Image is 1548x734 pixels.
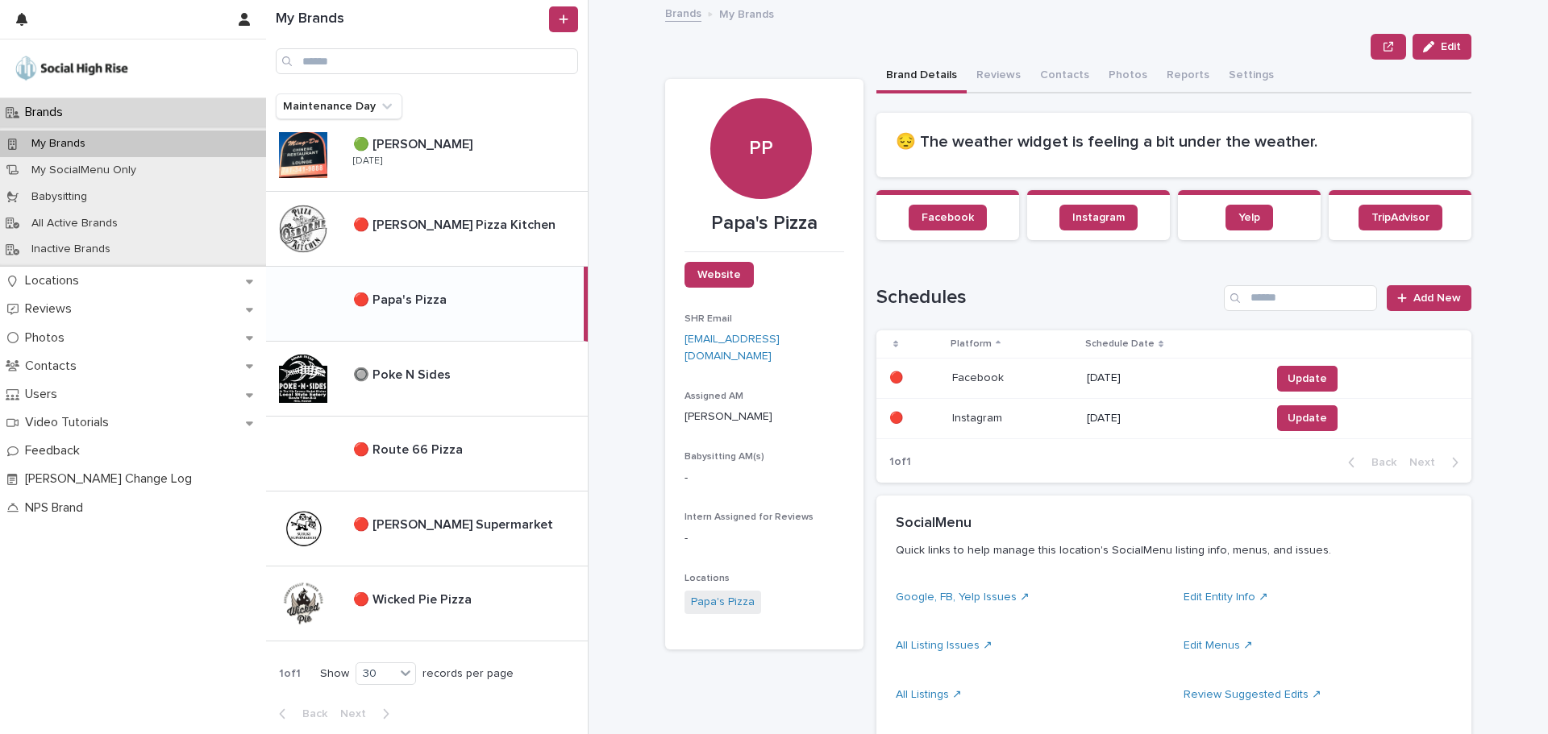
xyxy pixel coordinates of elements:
[685,574,730,583] span: Locations
[1184,640,1253,651] a: Edit Menus ↗
[19,190,100,204] p: Babysitting
[1359,205,1442,230] a: TripAdvisor
[896,689,962,700] a: All Listings ↗
[276,93,402,119] button: Maintenance Day
[19,415,122,430] p: Video Tutorials
[19,500,96,516] p: NPS Brand
[266,491,588,566] a: 🔴 [PERSON_NAME] Supermarket🔴 [PERSON_NAME] Supermarket
[922,212,974,223] span: Facebook
[1277,405,1338,431] button: Update
[266,342,588,417] a: 🔘 Poke N Sides🔘 Poke N Sides
[422,667,514,681] p: records per page
[19,471,205,487] p: [PERSON_NAME] Change Log
[1413,292,1461,304] span: Add New
[876,286,1217,309] h1: Schedules
[1184,689,1321,700] a: Review Suggested Edits ↗
[276,48,578,74] div: Search
[1087,412,1258,425] p: [DATE]
[685,392,743,401] span: Assigned AM
[1403,455,1471,470] button: Next
[697,269,741,280] span: Website
[1225,205,1273,230] a: Yelp
[356,666,395,682] div: 30
[19,301,85,317] p: Reviews
[353,514,556,533] p: 🔴 [PERSON_NAME] Supermarket
[1277,366,1338,392] button: Update
[19,443,93,458] p: Feedback
[719,4,774,22] p: My Brands
[876,442,924,482] p: 1 of 1
[1362,457,1396,468] span: Back
[896,132,1452,151] h2: 😔 The weather widget is feeling a bit under the weather.
[685,512,814,522] span: Intern Assigned for Reviews
[1288,371,1327,387] span: Update
[1184,591,1268,603] a: Edit Entity Info ↗
[19,105,76,120] p: Brands
[353,214,559,233] p: 🔴 [PERSON_NAME] Pizza Kitchen
[1072,212,1125,223] span: Instagram
[685,262,754,288] a: Website
[1059,205,1138,230] a: Instagram
[685,334,780,362] a: [EMAIL_ADDRESS][DOMAIN_NAME]
[266,267,588,342] a: 🔴 Papa's Pizza🔴 Papa's Pizza
[710,36,811,160] div: PP
[266,654,314,694] p: 1 of 1
[19,137,98,151] p: My Brands
[685,530,844,547] p: -
[1030,60,1099,93] button: Contacts
[1099,60,1157,93] button: Photos
[876,398,1471,438] tr: 🔴🔴 InstagramInstagram [DATE]Update
[967,60,1030,93] button: Reviews
[896,515,972,533] h2: SocialMenu
[1387,285,1471,311] a: Add New
[293,708,327,719] span: Back
[665,3,701,22] a: Brands
[1085,335,1155,353] p: Schedule Date
[19,330,77,346] p: Photos
[876,359,1471,399] tr: 🔴🔴 FacebookFacebook [DATE]Update
[19,217,131,230] p: All Active Brands
[1288,410,1327,426] span: Update
[952,368,1007,385] p: Facebook
[1238,212,1260,223] span: Yelp
[266,707,334,721] button: Back
[353,134,476,152] p: 🟢 [PERSON_NAME]
[951,335,992,353] p: Platform
[1335,455,1403,470] button: Back
[19,164,149,177] p: My SocialMenu Only
[266,417,588,491] a: 🔴 Route 66 Pizza🔴 Route 66 Pizza
[1413,34,1471,60] button: Edit
[952,408,1005,425] p: Instagram
[266,566,588,641] a: 🔴 Wicked Pie Pizza🔴 Wicked Pie Pizza
[19,359,89,374] p: Contacts
[320,667,349,681] p: Show
[1409,457,1445,468] span: Next
[691,594,755,611] a: Papa's Pizza
[1371,212,1429,223] span: TripAdvisor
[340,708,376,719] span: Next
[896,640,992,651] a: All Listing Issues ↗
[353,439,466,458] p: 🔴 Route 66 Pizza
[896,591,1030,603] a: Google, FB, Yelp Issues ↗
[685,212,844,235] p: Papa's Pizza
[276,10,546,28] h1: My Brands
[353,156,382,167] p: [DATE]
[13,52,131,85] img: o5DnuTxEQV6sW9jFYBBf
[1087,371,1258,385] p: [DATE]
[1157,60,1219,93] button: Reports
[353,289,450,308] p: 🔴 Papa's Pizza
[685,408,844,425] p: [PERSON_NAME]
[876,60,967,93] button: Brand Details
[19,387,70,402] p: Users
[685,470,844,487] p: -
[896,543,1446,558] p: Quick links to help manage this location's SocialMenu listing info, menus, and issues.
[909,205,987,230] a: Facebook
[685,314,732,324] span: SHR Email
[889,408,906,425] p: 🔴
[889,368,906,385] p: 🔴
[685,452,764,462] span: Babysitting AM(s)
[1224,285,1377,311] input: Search
[19,243,123,256] p: Inactive Brands
[334,707,402,721] button: Next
